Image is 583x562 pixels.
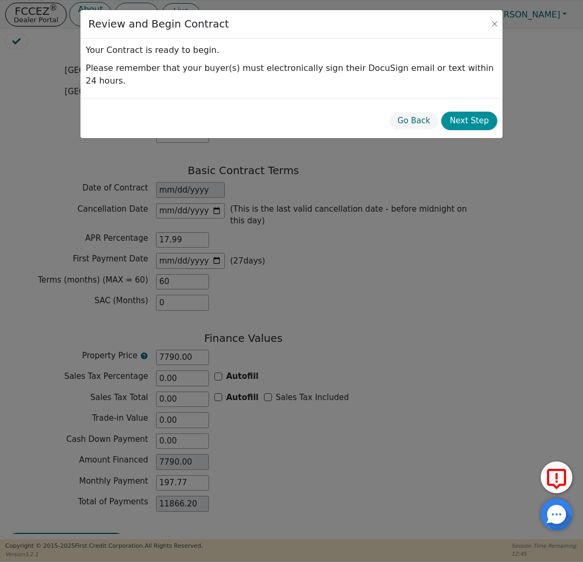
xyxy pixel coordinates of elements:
h3: Review and Begin Contract [88,18,229,31]
p: Your Contract is ready to begin. [86,44,497,57]
p: Please remember that your buyer(s) must electronically sign their DocuSign email or text within 2... [86,62,497,87]
button: Close [489,19,500,29]
button: Report Error to FCC [541,461,572,493]
button: Go Back [389,112,439,130]
button: Next Step [441,112,497,130]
